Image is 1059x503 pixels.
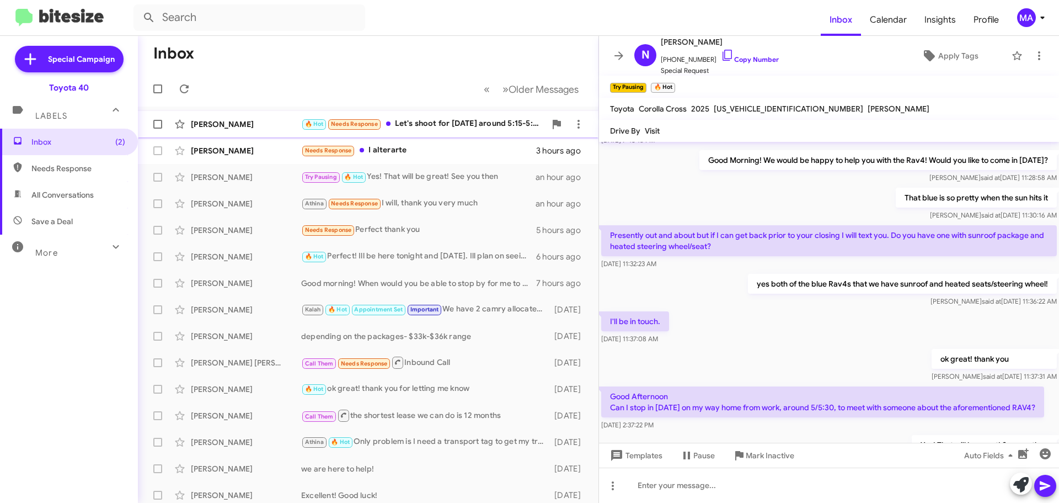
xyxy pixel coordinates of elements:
div: [PERSON_NAME] [191,145,301,156]
span: « [484,82,490,96]
span: Special Campaign [48,54,115,65]
span: Needs Response [305,226,352,234]
div: ok great! thank you for letting me know [301,383,549,395]
div: an hour ago [536,172,590,183]
a: Insights [916,4,965,36]
span: Apply Tags [938,46,978,66]
span: N [641,46,650,64]
div: Only problem is I need a transport tag to get my trade in there [301,436,549,448]
span: [PERSON_NAME] [DATE] 11:37:31 AM [932,372,1057,380]
div: [PERSON_NAME] [191,119,301,130]
div: [DATE] [549,357,590,368]
span: [DATE] 11:32:23 AM [601,260,656,268]
div: [PERSON_NAME] [191,225,301,236]
span: All Conversations [31,189,94,200]
span: said at [983,372,1002,380]
span: 🔥 Hot [331,438,350,446]
div: [PERSON_NAME] [191,304,301,315]
div: Good morning! When would you be able to stop by for me to give you the offer on your vehicle? [301,278,536,289]
span: Pause [693,446,715,465]
div: I will, thank you very much [301,197,536,210]
div: 7 hours ago [536,278,590,289]
div: I alterarte [301,144,536,157]
p: yes both of the blue Rav4s that we have sunroof and heated seats/steering wheel! [748,274,1057,294]
span: Auto Fields [964,446,1017,465]
p: Yes! That will be great! See you then [912,435,1057,455]
small: 🔥 Hot [651,83,675,93]
div: Inbound Call [301,356,549,369]
span: Visit [645,126,660,136]
div: [PERSON_NAME] [191,384,301,395]
div: [DATE] [549,437,590,448]
span: Call Them [305,360,334,367]
span: [PERSON_NAME] [868,104,929,114]
div: [PERSON_NAME] [191,463,301,474]
button: Mark Inactive [724,446,803,465]
span: Corolla Cross [639,104,687,114]
span: 🔥 Hot [328,306,347,313]
span: said at [982,297,1001,305]
div: [PERSON_NAME] [191,251,301,262]
span: 🔥 Hot [305,253,324,260]
a: Profile [965,4,1008,36]
div: 5 hours ago [536,225,590,236]
span: Older Messages [509,83,579,96]
span: Toyota [610,104,634,114]
span: Needs Response [31,163,125,174]
span: [US_VEHICLE_IDENTIFICATION_NUMBER] [714,104,863,114]
a: Inbox [821,4,861,36]
span: (2) [115,136,125,147]
span: Athina [305,200,324,207]
span: Athina [305,438,324,446]
span: Needs Response [331,120,378,128]
div: the shortest lease we can do is 12 months [301,409,549,422]
div: MA [1017,8,1036,27]
span: [PERSON_NAME] [DATE] 11:28:58 AM [929,173,1057,182]
div: Perfect thank you [301,224,536,236]
div: [DATE] [549,463,590,474]
span: More [35,248,58,258]
div: 6 hours ago [536,251,590,262]
span: Templates [608,446,662,465]
div: [DATE] [549,331,590,342]
input: Search [133,4,365,31]
div: [PERSON_NAME] [191,410,301,421]
small: Try Pausing [610,83,646,93]
span: [PERSON_NAME] [661,35,779,49]
h1: Inbox [153,45,194,62]
div: [PERSON_NAME] [191,172,301,183]
div: [PERSON_NAME] [191,490,301,501]
p: Good Morning! We would be happy to help you with the Rav4! Would you like to come in [DATE]? [699,150,1057,170]
span: Needs Response [305,147,352,154]
a: Calendar [861,4,916,36]
span: 🔥 Hot [344,173,363,181]
div: We have 2 camry allocated as well as a corolla hybrid allocated. All have black interior. [301,303,549,316]
p: Presently out and about but if I can get back prior to your closing I will text you. Do you have ... [601,225,1057,256]
span: [DATE] 2:37:22 PM [601,421,654,429]
button: Apply Tags [893,46,1006,66]
span: Try Pausing [305,173,337,181]
span: Kalah [305,306,321,313]
div: [DATE] [549,384,590,395]
span: Special Request [661,65,779,76]
div: [DATE] [549,304,590,315]
span: [PERSON_NAME] [DATE] 11:30:16 AM [930,211,1057,219]
span: Call Them [305,413,334,420]
span: 🔥 Hot [305,120,324,128]
div: 3 hours ago [536,145,590,156]
span: Save a Deal [31,216,73,227]
span: said at [981,173,1000,182]
a: Special Campaign [15,46,124,72]
div: Perfect! Ill be here tonight and [DATE]. Ill plan on seeing you tonight then! Thank you [301,250,536,263]
div: [PERSON_NAME] [191,278,301,289]
div: we are here to help! [301,463,549,474]
div: Excellent! Good luck! [301,490,549,501]
div: [DATE] [549,490,590,501]
p: Good Afternoon Can I stop in [DATE] on my way home from work, around 5/5:30, to meet with someone... [601,386,1044,417]
span: » [502,82,509,96]
div: an hour ago [536,198,590,209]
div: [PERSON_NAME] [191,331,301,342]
div: [PERSON_NAME] [191,198,301,209]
